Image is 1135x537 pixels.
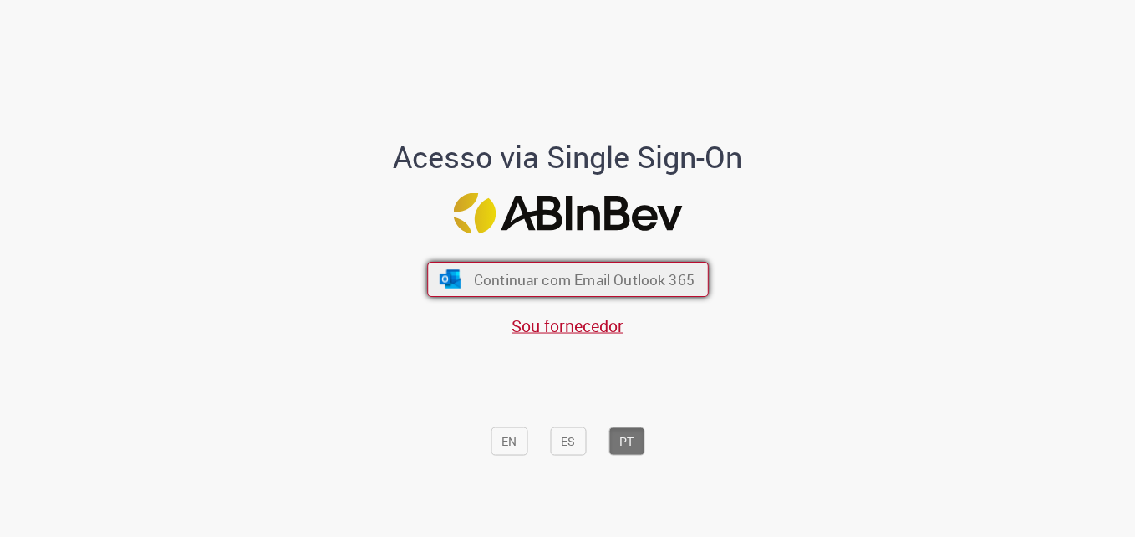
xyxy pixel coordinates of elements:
button: EN [491,427,527,456]
button: PT [608,427,644,456]
h1: Acesso via Single Sign-On [336,140,800,173]
img: ícone Azure/Microsoft 360 [438,270,462,289]
button: ícone Azure/Microsoft 360 Continuar com Email Outlook 365 [427,262,709,297]
span: Continuar com Email Outlook 365 [473,269,694,289]
img: Logo ABInBev [453,193,682,234]
a: Sou fornecedor [512,315,623,337]
button: ES [550,427,586,456]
